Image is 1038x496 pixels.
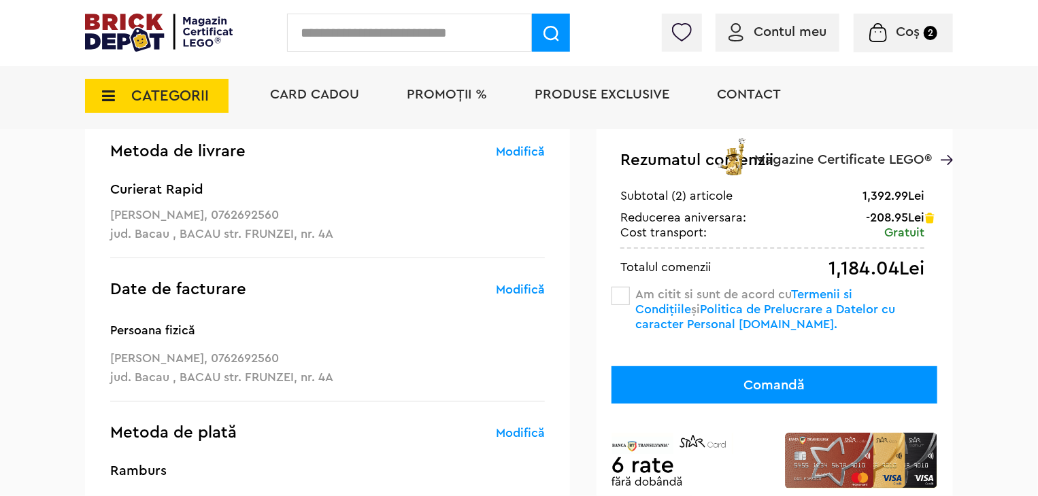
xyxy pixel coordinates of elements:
[828,259,924,279] div: 1,184.04Lei
[270,88,359,101] a: Card Cadou
[496,425,545,441] a: Modifică
[620,224,707,241] div: Cost transport:
[754,135,932,166] span: Magazine Certificate LEGO®
[620,188,733,204] div: Subtotal (2) articole
[635,288,895,330] label: Am citit si sunt de acord cu și
[131,88,209,103] span: CATEGORII
[535,88,669,101] a: Produse exclusive
[110,281,246,298] span: Date de facturare
[896,25,920,39] span: Coș
[866,211,924,224] div: -208.95Lei
[612,366,937,404] button: Comandă
[110,425,237,441] span: Metoda de plată
[924,26,937,40] small: 2
[407,88,487,101] a: PROMOȚII %
[620,259,711,275] div: Totalul comenzii
[884,224,924,241] div: Gratuit
[754,25,826,39] span: Contul meu
[496,281,545,298] a: Modifică
[863,188,924,204] div: 1,392.99Lei
[717,88,781,101] a: Contact
[110,205,545,243] address: [PERSON_NAME], 0762692560 jud. Bacau , BACAU str. FRUNZEI, nr. 4A
[620,211,746,224] div: Reducerea aniversara:
[110,321,545,387] address: [PERSON_NAME], 0762692560 jud. Bacau , BACAU str. FRUNZEI, nr. 4A
[635,303,895,330] a: Politica de Prelucrare a Datelor cu caracter Personal [DOMAIN_NAME].
[110,464,545,478] h5: Ramburs
[932,135,953,149] a: Magazine Certificate LEGO®
[110,183,545,196] h5: Curierat Rapid
[110,321,545,340] b: Persoana fizică
[729,25,826,39] a: Contul meu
